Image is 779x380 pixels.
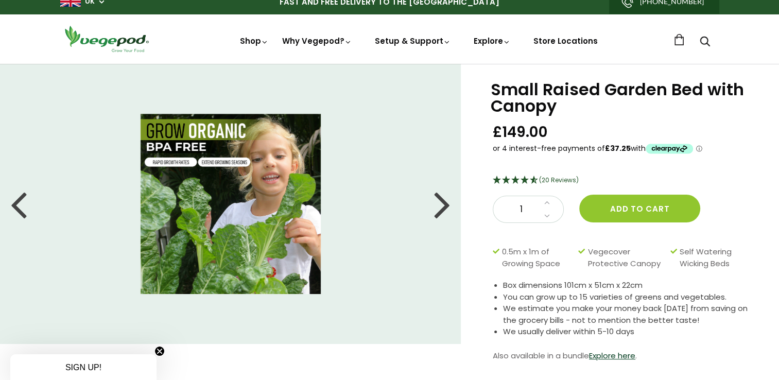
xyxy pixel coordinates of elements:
[154,346,165,356] button: Close teaser
[493,348,753,364] p: Also available in a bundle .
[504,203,539,216] span: 1
[503,291,753,303] li: You can grow up to 15 varieties of greens and vegetables.
[375,36,451,46] a: Setup & Support
[141,114,321,294] img: Small Raised Garden Bed with Canopy
[282,36,352,46] a: Why Vegepod?
[503,303,753,326] li: We estimate you make your money back [DATE] from saving on the grocery bills - not to mention the...
[587,246,665,269] span: Vegecover Protective Canopy
[680,246,748,269] span: Self Watering Wicking Beds
[541,210,553,223] a: Decrease quantity by 1
[502,246,573,269] span: 0.5m x 1m of Growing Space
[539,176,579,184] span: (20 Reviews)
[541,196,553,210] a: Increase quantity by 1
[493,123,548,142] span: £149.00
[503,280,753,291] li: Box dimensions 101cm x 51cm x 22cm
[10,354,157,380] div: SIGN UP!Close teaser
[700,37,710,48] a: Search
[493,174,753,187] div: 4.75 Stars - 20 Reviews
[589,350,635,361] a: Explore here
[240,36,269,46] a: Shop
[579,195,700,222] button: Add to cart
[503,326,753,338] li: We usually deliver within 5-10 days
[491,81,753,114] h1: Small Raised Garden Bed with Canopy
[60,24,153,54] img: Vegepod
[474,36,511,46] a: Explore
[533,36,598,46] a: Store Locations
[65,363,101,372] span: SIGN UP!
